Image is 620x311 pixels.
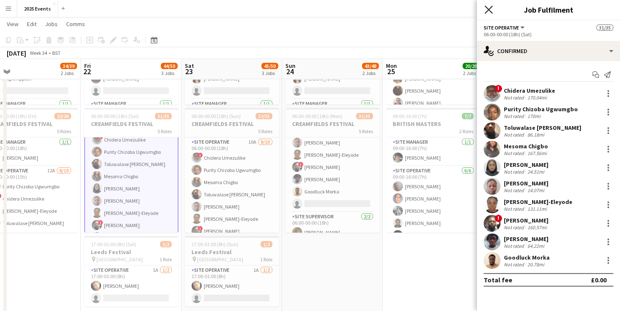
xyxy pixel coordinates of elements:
[285,62,295,70] span: Sun
[60,63,77,69] span: 34/39
[504,180,548,187] div: [PERSON_NAME]
[463,63,479,69] span: 20/20
[261,241,272,247] span: 1/2
[7,20,19,28] span: View
[504,169,526,175] div: Not rated
[526,224,548,231] div: 160.57mi
[292,113,342,119] span: 06:00-00:00 (18h) (Mon)
[504,142,548,150] div: Mesoma Chigbo
[91,241,136,247] span: 17:00-01:00 (8h) (Sat)
[484,276,512,284] div: Total fee
[356,113,373,119] span: 31/35
[386,108,480,233] app-job-card: 09:00-16:00 (7h)7/7BRITISH MASTERS2 RolesSite Manager1/109:00-16:00 (7h)[PERSON_NAME]Site Operati...
[262,70,278,76] div: 3 Jobs
[84,248,178,256] h3: Leeds Festival
[459,128,474,134] span: 2 Roles
[3,19,22,29] a: View
[526,206,548,212] div: 131.11mi
[84,62,91,70] span: Fri
[84,118,178,259] app-card-role: Site Operative10/1006:00-00:00 (18h)!Chidera UmezulikePurity Chizoba UgwumgboToluwalase [PERSON_N...
[504,224,526,231] div: Not rated
[362,70,378,76] div: 2 Jobs
[66,20,85,28] span: Comms
[504,124,581,131] div: Toluwalase [PERSON_NAME]
[504,206,526,212] div: Not rated
[84,99,178,128] app-card-role: Site Manager1/1
[526,169,546,175] div: 24.51mi
[596,24,613,31] span: 31/35
[484,24,519,31] span: Site Operative
[61,70,77,76] div: 2 Jobs
[504,187,526,193] div: Not rated
[185,120,279,128] h3: CREAMFIELDS FESTIVAL
[45,20,58,28] span: Jobs
[504,254,550,261] div: Goodluck Morka
[285,99,380,128] app-card-role: Site Manager1/1
[484,31,613,38] div: 06:00-00:00 (18h) (Sat)
[185,108,279,233] app-job-card: 06:00-00:00 (18h) (Sun)32/35CREAMFIELDS FESTIVAL5 RolesSite Operative10A9/1006:00-00:00 (18h)!Chi...
[155,113,172,119] span: 31/35
[495,214,502,222] span: !
[198,153,203,158] span: !
[185,62,194,70] span: Sat
[24,19,40,29] a: Edit
[504,105,578,113] div: Purity Chizoba Ugwumgbo
[91,113,139,119] span: 06:00-00:00 (18h) (Sat)
[504,261,526,268] div: Not rated
[52,50,61,56] div: BST
[504,94,526,101] div: Not rated
[285,108,380,233] app-job-card: 06:00-00:00 (18h) (Mon)31/35CREAMFIELDS FESTIVAL5 RolesPurity Chizoba UgwumgboMesoma ChigboToluwa...
[7,49,26,57] div: [DATE]
[197,256,243,263] span: [GEOGRAPHIC_DATA]
[54,113,71,119] span: 22/26
[504,243,526,249] div: Not rated
[386,120,480,128] h3: BRITISH MASTERS
[157,128,172,134] span: 5 Roles
[28,50,49,56] span: Week 34
[284,67,295,76] span: 24
[161,70,177,76] div: 3 Jobs
[258,128,272,134] span: 5 Roles
[495,85,502,92] span: !
[98,220,103,225] span: !
[185,137,279,276] app-card-role: Site Operative10A9/1006:00-00:00 (18h)!Chidera UmezulikePurity Chizoba UgwumgboMesoma ChigboToluw...
[17,0,58,17] button: 2025 Events
[462,113,474,119] span: 7/7
[185,99,279,128] app-card-role: Site Manager1/1
[84,265,178,306] app-card-role: Site Operative1A1/217:00-01:00 (8h)[PERSON_NAME]
[504,131,526,138] div: Not rated
[526,243,546,249] div: 64.22mi
[27,20,37,28] span: Edit
[504,87,555,94] div: Chidera Umezulike
[504,161,548,169] div: [PERSON_NAME]
[362,63,379,69] span: 43/48
[184,67,194,76] span: 23
[57,128,71,134] span: 5 Roles
[285,73,380,212] app-card-role: Purity Chizoba UgwumgboMesoma ChigboToluwalase [PERSON_NAME][PERSON_NAME][PERSON_NAME]-Eleyode![P...
[160,241,172,247] span: 1/2
[185,265,279,306] app-card-role: Site Operative1A1/217:00-01:00 (8h)[PERSON_NAME]
[185,236,279,306] app-job-card: 17:00-01:00 (8h) (Sun)1/2Leeds Festival [GEOGRAPHIC_DATA]1 RoleSite Operative1A1/217:00-01:00 (8h...
[526,113,542,119] div: 170mi
[161,63,178,69] span: 44/50
[42,19,61,29] a: Jobs
[198,226,203,231] span: !
[84,120,178,128] h3: CREAMFIELDS FESTIVAL
[504,217,548,224] div: [PERSON_NAME]
[526,261,546,268] div: 20.78mi
[255,113,272,119] span: 32/35
[192,113,241,119] span: 06:00-00:00 (18h) (Sun)
[526,131,546,138] div: 86.18mi
[526,187,546,193] div: 14.07mi
[393,113,427,119] span: 09:00-16:00 (7h)
[285,120,380,128] h3: CREAMFIELDS FESTIVAL
[84,236,178,306] app-job-card: 17:00-01:00 (8h) (Sat)1/2Leeds Festival [GEOGRAPHIC_DATA]1 RoleSite Operative1A1/217:00-01:00 (8h...
[386,137,480,166] app-card-role: Site Manager1/109:00-16:00 (7h)[PERSON_NAME]
[160,256,172,263] span: 1 Role
[386,62,397,70] span: Mon
[504,235,548,243] div: [PERSON_NAME]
